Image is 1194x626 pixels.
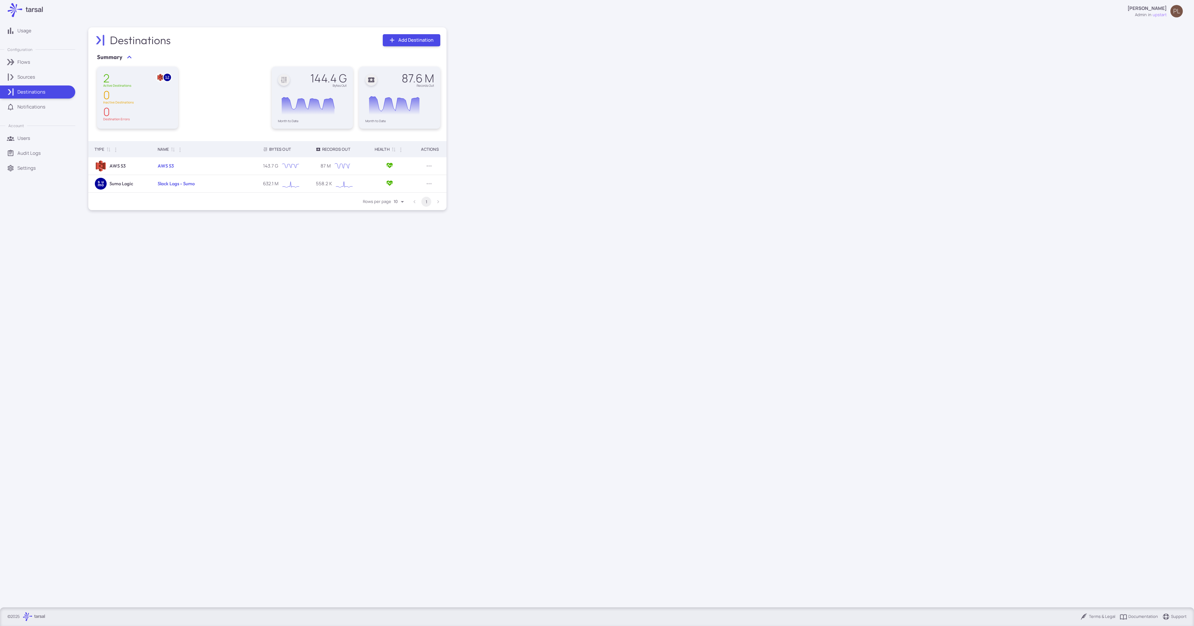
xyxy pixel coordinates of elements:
p: 558.2 K [316,180,332,187]
p: Flows [17,59,30,66]
span: in [1148,12,1151,18]
span: Summary [97,53,123,62]
p: 632.1 M [263,180,279,187]
div: Month to Date [365,119,434,122]
button: Column Actions [396,145,406,155]
img: AWS S3 [95,160,107,172]
div: 0 [103,90,134,101]
a: AWS S3 [158,163,174,169]
div: admin [1135,12,1147,18]
div: 144.4 G [310,73,347,84]
div: Chart. Highcharts interactive chart. [333,177,358,190]
img: Sumo Logic [164,74,171,81]
h2: Destinations [110,34,172,47]
button: Summary [97,53,132,62]
div: Chart. Highcharts interactive chart. [278,90,347,119]
label: Rows per page [363,199,391,205]
div: Inactive Destinations [103,101,134,104]
div: Records Out [402,84,434,87]
div: Rows per page [394,196,406,207]
svg: Interactive chart [280,177,305,190]
button: Column Actions [175,145,185,155]
p: 143.7 G [263,163,278,169]
svg: Interactive chart [332,160,358,172]
img: AWS S3 [157,74,164,81]
div: Records Out [316,145,350,153]
p: Configuration [7,47,32,52]
div: 87.6 M [402,73,434,84]
p: Users [17,135,30,142]
span: upstart [1153,12,1167,18]
div: Destination Errors [103,117,130,121]
div: Chart. Highcharts interactive chart. [365,90,434,119]
span: Sort by Name ascending [169,146,176,152]
div: Health [375,145,390,153]
p: Sources [17,74,35,81]
div: Active Destinations [103,84,131,87]
button: Column Actions [111,145,121,155]
div: Month to Date [278,119,347,122]
span: PL [1173,8,1180,14]
img: Sumo Logic [95,178,107,190]
a: Documentation [1120,613,1158,620]
p: Account [8,123,24,128]
p: [PERSON_NAME] [1127,5,1167,12]
nav: pagination navigation [409,197,444,207]
p: Audit Logs [17,150,41,157]
p: Notifications [17,104,45,110]
span: Active [386,162,393,171]
div: Type [95,145,104,153]
div: Chart. Highcharts interactive chart. [280,160,305,172]
button: Row Actions [424,179,434,189]
p: © 2025 [7,614,20,620]
svg: Interactive chart [278,90,346,119]
h6: Sumo Logic [109,180,133,187]
a: Slack Logs - Sumo [158,181,195,186]
div: 2 [103,73,131,84]
div: Name [158,145,169,153]
svg: Interactive chart [333,177,359,190]
button: Row Actions [424,161,434,171]
a: Add Destination [383,34,440,46]
h6: AWS S3 [109,163,126,169]
div: Bytes Out [263,145,291,153]
span: Active [386,179,393,188]
a: Support [1162,613,1187,620]
div: Chart. Highcharts interactive chart. [332,160,358,172]
span: Sort by Health ascending [390,146,397,152]
button: page 1 [421,197,431,207]
p: 87 M [316,163,331,169]
button: [PERSON_NAME]admininupstartPL [1124,2,1187,20]
a: Terms & Legal [1080,613,1115,620]
p: Usage [17,27,31,34]
div: Chart. Highcharts interactive chart. [280,177,305,190]
span: Sort by Type ascending [104,146,112,152]
div: 0 [103,106,130,117]
div: Actions [421,145,438,153]
p: Destinations [17,89,45,95]
p: Settings [17,165,36,172]
svg: Interactive chart [365,90,434,119]
svg: Interactive chart [280,160,305,172]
